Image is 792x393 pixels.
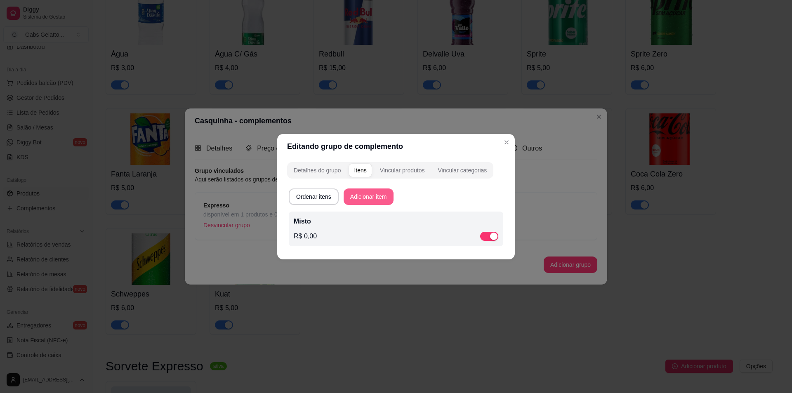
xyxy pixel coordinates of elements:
header: Editando grupo de complemento [277,134,515,159]
button: Adicionar item [344,188,394,205]
div: Detalhes do grupo [294,166,341,174]
div: complement-group [287,162,493,179]
p: Misto [294,217,498,226]
div: complement-group [287,162,505,179]
div: Itens [354,166,366,174]
div: Vincular categorias [438,166,487,174]
div: Vincular produtos [380,166,425,174]
p: R$ 0,00 [294,231,317,241]
button: Ordenar itens [289,188,339,205]
button: Close [500,136,513,149]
